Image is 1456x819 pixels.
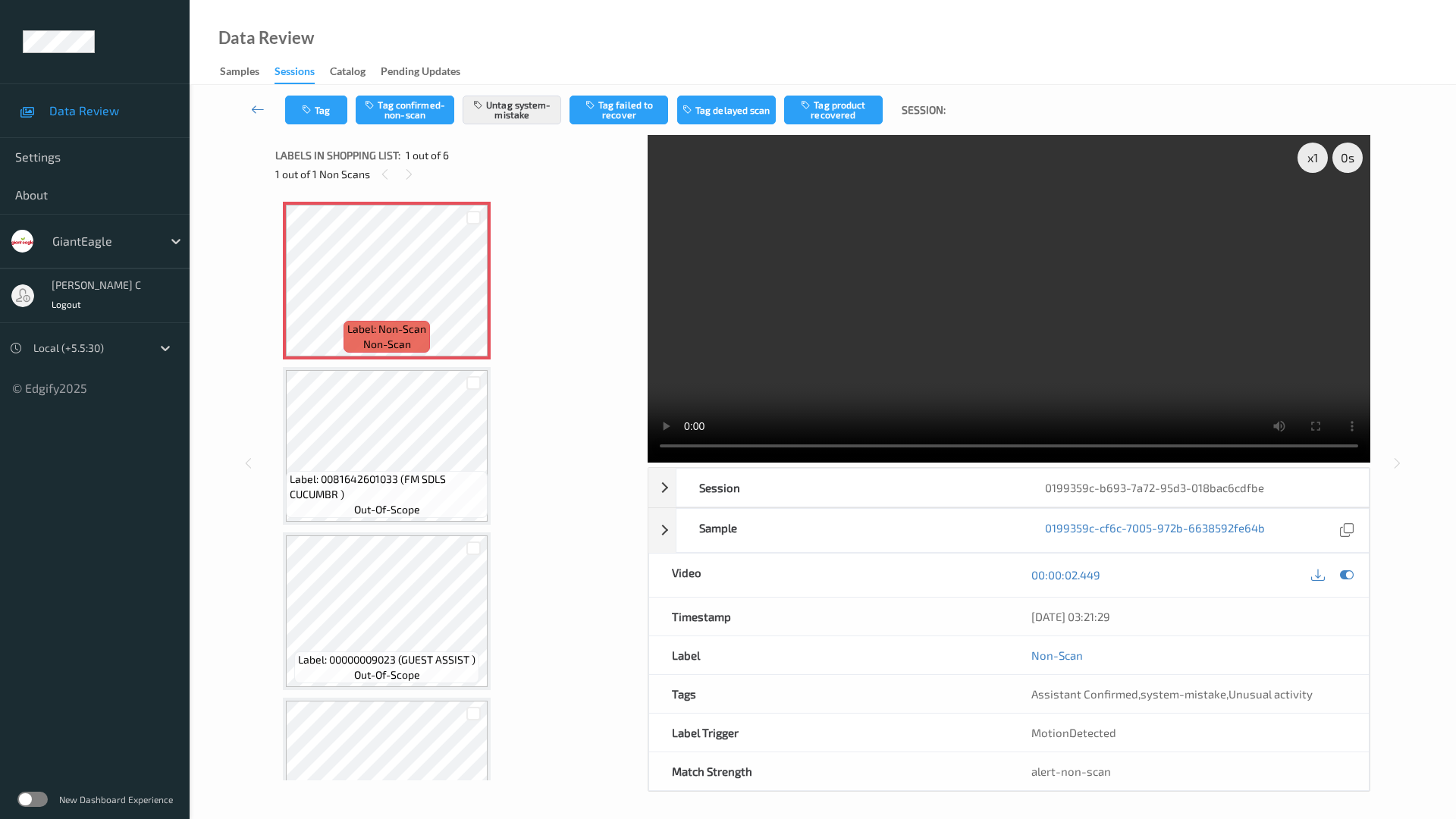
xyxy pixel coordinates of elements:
div: Data Review [218,30,314,45]
div: Label Trigger [649,714,1009,752]
div: 0 s [1332,143,1363,173]
a: Catalog [330,61,381,83]
a: Sessions [275,61,330,84]
span: out-of-scope [354,502,420,517]
span: , , [1031,687,1313,701]
span: Label: Non-Scan [347,322,426,337]
div: Label [649,636,1009,674]
button: Untag system-mistake [463,96,561,124]
div: MotionDetected [1009,714,1369,752]
button: Tag product recovered [784,96,883,124]
span: Session: [902,102,946,118]
div: Sessions [275,64,315,84]
div: Timestamp [649,598,1009,635]
div: 1 out of 1 Non Scans [275,165,637,184]
div: 0199359c-b693-7a72-95d3-018bac6cdfbe [1022,469,1369,507]
div: Session [676,469,1023,507]
div: Sample0199359c-cf6c-7005-972b-6638592fe64b [648,508,1370,553]
div: Pending Updates [381,64,460,83]
span: Label: 00000009023 (GUEST ASSIST ) [298,652,475,667]
div: Match Strength [649,752,1009,790]
button: Tag failed to recover [570,96,668,124]
a: Non-Scan [1031,648,1083,663]
a: Pending Updates [381,61,475,83]
div: [DATE] 03:21:29 [1031,609,1346,624]
div: Sample [676,509,1023,552]
div: alert-non-scan [1031,764,1346,779]
button: Tag delayed scan [677,96,776,124]
span: non-scan [363,337,411,352]
button: Tag [285,96,347,124]
span: 1 out of 6 [406,148,449,163]
span: out-of-scope [354,667,420,682]
a: 00:00:02.449 [1031,567,1100,582]
div: Tags [649,675,1009,713]
div: x 1 [1298,143,1328,173]
a: Samples [220,61,275,83]
div: Video [649,554,1009,597]
div: Samples [220,64,259,83]
div: Catalog [330,64,366,83]
button: Tag confirmed-non-scan [356,96,454,124]
div: Session0199359c-b693-7a72-95d3-018bac6cdfbe [648,468,1370,507]
a: 0199359c-cf6c-7005-972b-6638592fe64b [1045,520,1265,541]
span: system-mistake [1141,687,1226,701]
span: Assistant Confirmed [1031,687,1138,701]
span: Unusual activity [1228,687,1313,701]
span: Labels in shopping list: [275,148,400,163]
span: Label: 0081642601033 (FM SDLS CUCUMBR ) [290,472,484,502]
